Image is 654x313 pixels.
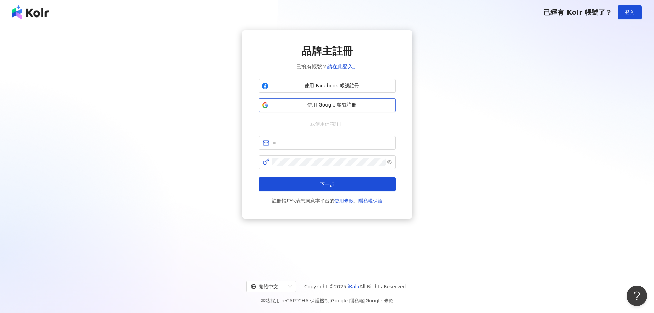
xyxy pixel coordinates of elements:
[334,198,354,203] a: 使用條款
[358,198,382,203] a: 隱私權保護
[261,297,393,305] span: 本站採用 reCAPTCHA 保護機制
[625,10,634,15] span: 登入
[627,286,647,306] iframe: Help Scout Beacon - Open
[320,181,334,187] span: 下一步
[387,160,392,165] span: eye-invisible
[306,120,349,128] span: 或使用信箱註冊
[304,282,408,291] span: Copyright © 2025 All Rights Reserved.
[296,63,358,71] span: 已擁有帳號？
[301,44,353,58] span: 品牌主註冊
[251,281,286,292] div: 繁體中文
[365,298,393,303] a: Google 條款
[327,64,358,70] a: 請在此登入。
[364,298,366,303] span: |
[331,298,364,303] a: Google 隱私權
[271,102,393,109] span: 使用 Google 帳號註冊
[329,298,331,303] span: |
[259,177,396,191] button: 下一步
[12,5,49,19] img: logo
[271,82,393,89] span: 使用 Facebook 帳號註冊
[618,5,642,19] button: 登入
[543,8,612,16] span: 已經有 Kolr 帳號了？
[259,98,396,112] button: 使用 Google 帳號註冊
[259,79,396,93] button: 使用 Facebook 帳號註冊
[272,197,382,205] span: 註冊帳戶代表您同意本平台的 、
[348,284,359,289] a: iKala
